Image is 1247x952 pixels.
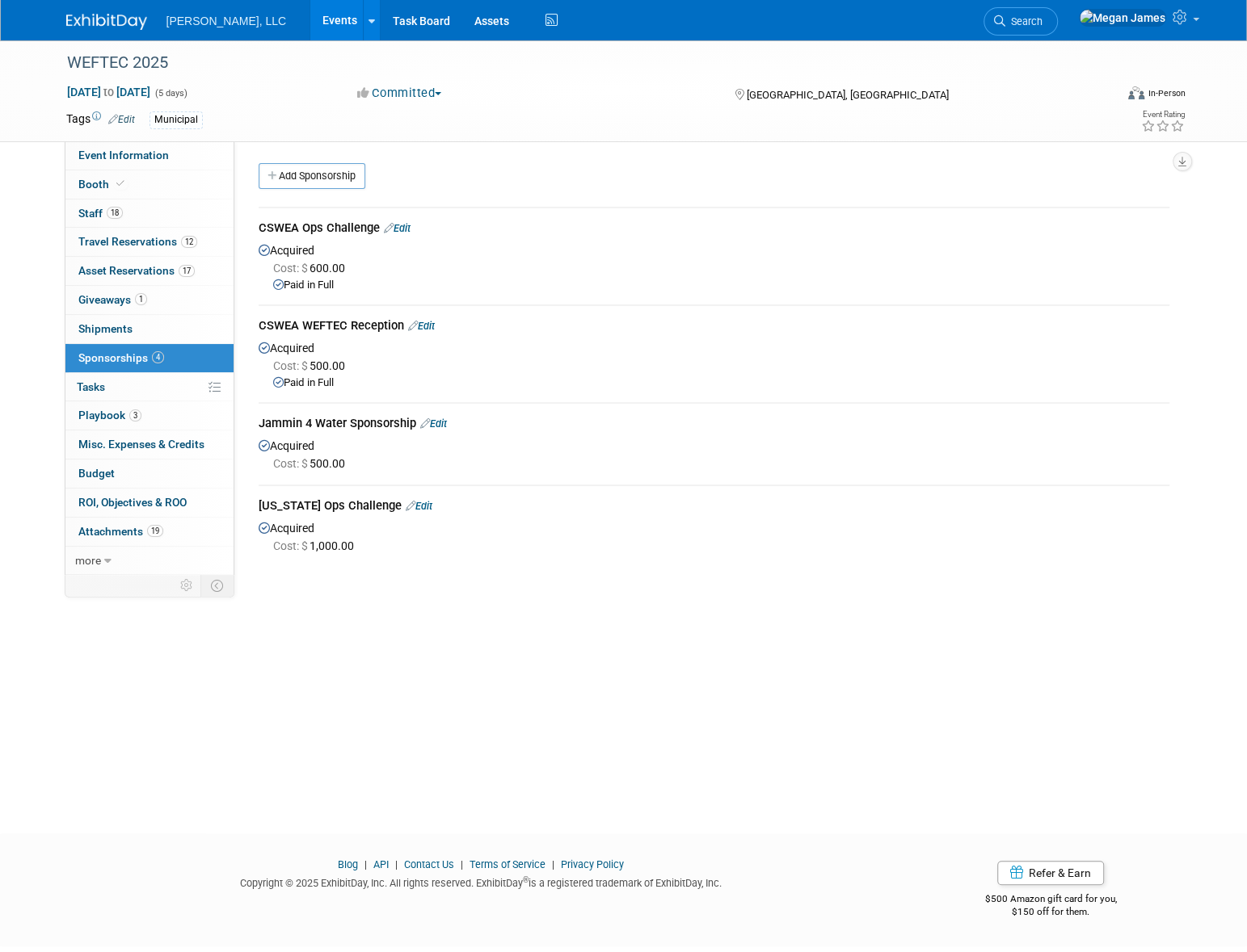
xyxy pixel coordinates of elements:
div: Copyright © 2025 ExhibitDay, Inc. All rights reserved. ExhibitDay is a registered trademark of Ex... [66,872,897,891]
span: to [101,86,116,99]
span: 500.00 [273,457,352,470]
div: $150 off for them. [921,905,1182,919]
span: 500.00 [273,359,352,372]
span: [DATE] [DATE] [66,85,151,99]
a: Event Information [65,141,234,170]
span: more [75,554,101,567]
span: (5 days) [154,88,187,99]
a: more [65,547,234,575]
a: Travel Reservations12 [65,228,234,256]
span: 12 [181,236,197,248]
a: Asset Reservations17 [65,257,234,285]
div: Event Rating [1140,111,1184,119]
div: Acquired [259,338,1169,391]
span: Cost: $ [273,262,310,275]
span: Playbook [78,409,141,421]
span: ROI, Objectives & ROO [78,496,187,509]
a: Privacy Policy [561,858,624,870]
span: Asset Reservations [78,264,195,277]
td: Tags [66,111,135,129]
span: Travel Reservations [78,235,197,248]
span: Sponsorships [78,351,164,364]
span: 1 [135,293,147,305]
img: Format-Inperson.png [1128,86,1144,99]
div: CSWEA Ops Challenge [259,220,1169,240]
div: In-Person [1147,87,1185,99]
a: Budget [65,459,234,488]
a: Edit [406,500,432,512]
img: Megan James [1079,9,1166,27]
span: 1,000.00 [273,539,360,552]
a: Edit [384,222,411,234]
div: CSWEA WEFTEC Reception [259,317,1169,338]
div: Acquired [259,435,1169,472]
sup: ® [523,875,529,884]
span: Budget [78,467,115,480]
span: Event Information [78,149,169,161]
span: Attachments [78,525,163,538]
a: Edit [108,114,135,125]
a: Staff18 [65,199,234,228]
span: Misc. Expenses & Credits [78,438,204,451]
a: Shipments [65,315,234,343]
span: 4 [152,351,164,363]
td: Personalize Event Tab Strip [173,575,201,596]
a: Refer & Earn [997,861,1104,885]
a: Booth [65,170,234,199]
span: Cost: $ [273,457,310,470]
span: Search [1005,15,1043,27]
span: 600.00 [273,262,352,275]
a: Edit [408,320,435,332]
a: Sponsorships4 [65,344,234,372]
a: Search [984,7,1058,36]
div: Paid in Full [273,375,1169,391]
span: 19 [147,525,163,537]
a: Playbook3 [65,401,234,430]
span: Shipments [78,322,133,335]
div: Jammin 4 Water Sponsorship [259,415,1169,435]
span: Booth [78,178,128,191]
a: Add Sponsorship [259,163,365,189]
a: Tasks [65,373,234,401]
span: | [548,858,558,870]
a: Blog [338,858,358,870]
div: Municipal [150,111,203,128]
span: Tasks [77,380,105,393]
span: Cost: $ [273,359,310,372]
button: Committed [352,85,448,102]
span: [GEOGRAPHIC_DATA], [GEOGRAPHIC_DATA] [747,89,949,101]
div: $500 Amazon gift card for you, [921,882,1182,919]
i: Booth reservation complete [116,179,124,188]
a: Misc. Expenses & Credits [65,430,234,459]
span: Giveaways [78,293,147,306]
span: Staff [78,207,123,220]
a: API [373,858,389,870]
a: ROI, Objectives & ROO [65,489,234,517]
div: [US_STATE] Ops Challenge [259,497,1169,518]
span: 17 [179,265,195,277]
a: Attachments19 [65,518,234,546]
a: Terms of Service [470,858,546,870]
div: Event Format [1019,84,1186,108]
a: Edit [420,417,447,430]
span: [PERSON_NAME], LLC [166,15,287,27]
div: Paid in Full [273,278,1169,293]
img: ExhibitDay [66,14,147,30]
a: Giveaways1 [65,286,234,314]
span: | [457,858,467,870]
span: | [391,858,402,870]
span: | [360,858,371,870]
div: WEFTEC 2025 [61,48,1090,78]
span: Cost: $ [273,539,310,552]
a: Contact Us [404,858,454,870]
div: Acquired [259,240,1169,293]
td: Toggle Event Tabs [200,575,234,596]
span: 3 [129,409,141,421]
span: 18 [107,207,123,219]
div: Acquired [259,518,1169,554]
